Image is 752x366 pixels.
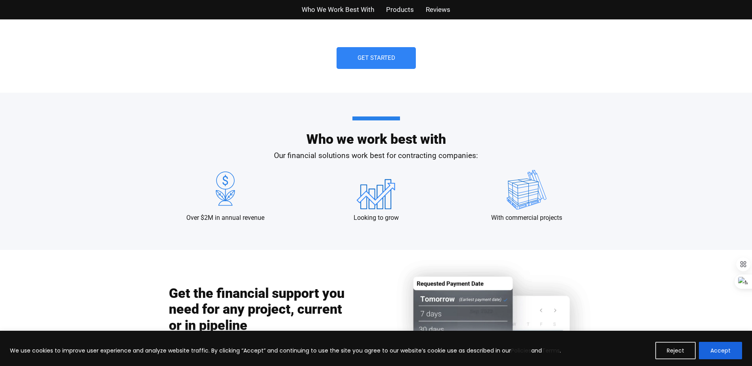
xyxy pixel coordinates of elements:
[150,150,602,162] p: Our financial solutions work best for contracting companies:
[337,47,416,69] a: Get Started
[386,4,414,15] a: Products
[491,213,562,222] p: With commercial projects
[699,342,742,359] button: Accept
[150,116,602,146] h2: Who we work best with
[511,347,531,355] a: Policies
[169,285,347,334] h2: Get the financial support you need for any project, current or in pipeline
[10,346,561,355] p: We use cookies to improve user experience and analyze website traffic. By clicking “Accept” and c...
[357,55,395,61] span: Get Started
[354,213,399,222] p: Looking to grow
[542,347,560,355] a: Terms
[302,4,374,15] a: Who We Work Best With
[426,4,450,15] a: Reviews
[186,213,264,222] p: Over $2M in annual revenue
[655,342,696,359] button: Reject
